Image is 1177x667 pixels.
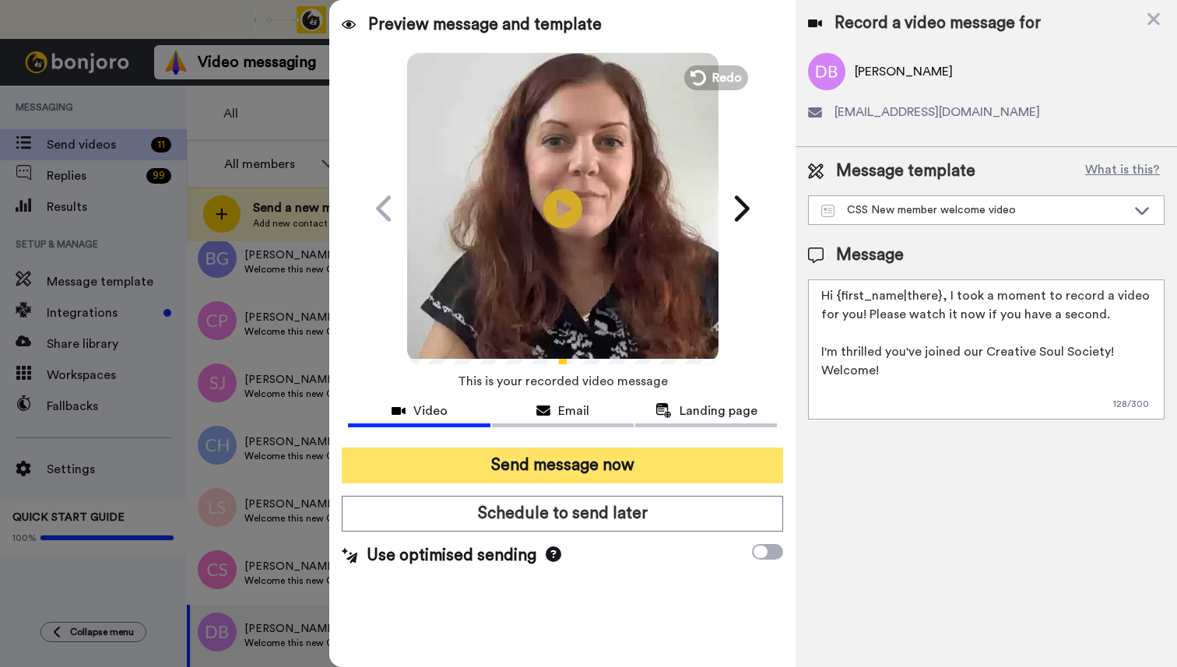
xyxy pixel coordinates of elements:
span: Landing page [680,402,757,420]
span: This is your recorded video message [458,364,668,398]
span: Message template [836,160,975,183]
span: Email [558,402,589,420]
img: Message-temps.svg [821,205,834,217]
textarea: Hi {first_name|there}, I took a moment to record a video for you! Please watch it now if you have... [808,279,1165,420]
button: Send message now [342,448,783,483]
span: Message [836,244,904,267]
div: CSS New member welcome video [821,202,1126,218]
button: Schedule to send later [342,496,783,532]
button: What is this? [1080,160,1165,183]
span: Video [413,402,448,420]
span: Use optimised sending [367,544,536,567]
